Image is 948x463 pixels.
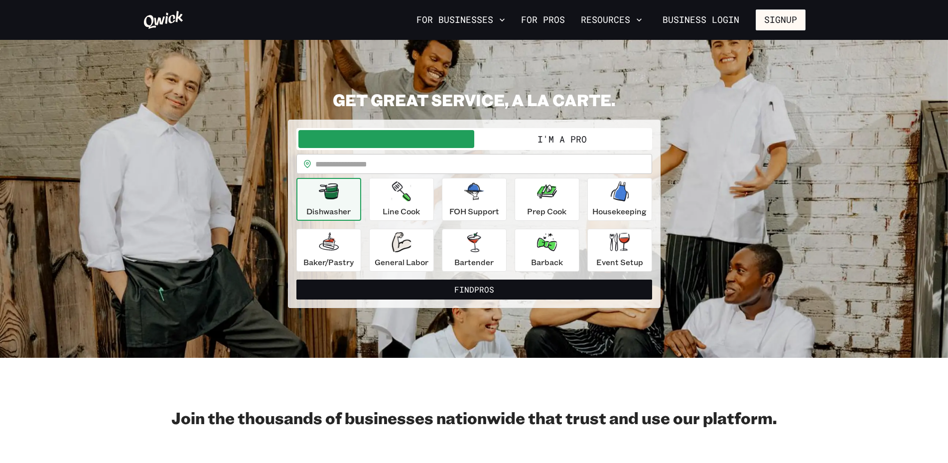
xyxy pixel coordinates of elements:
[303,256,354,268] p: Baker/Pastry
[369,178,434,221] button: Line Cook
[596,256,643,268] p: Event Setup
[474,130,650,148] button: I'm a Pro
[442,229,507,272] button: Bartender
[654,9,748,30] a: Business Login
[517,11,569,28] a: For Pros
[296,178,361,221] button: Dishwasher
[527,205,566,217] p: Prep Cook
[756,9,806,30] button: Signup
[375,256,428,268] p: General Labor
[296,229,361,272] button: Baker/Pastry
[383,205,420,217] p: Line Cook
[587,229,652,272] button: Event Setup
[454,256,494,268] p: Bartender
[369,229,434,272] button: General Labor
[442,178,507,221] button: FOH Support
[515,229,579,272] button: Barback
[577,11,646,28] button: Resources
[515,178,579,221] button: Prep Cook
[531,256,563,268] p: Barback
[143,408,806,428] h2: Join the thousands of businesses nationwide that trust and use our platform.
[449,205,499,217] p: FOH Support
[298,130,474,148] button: I'm a Business
[412,11,509,28] button: For Businesses
[288,90,661,110] h2: GET GREAT SERVICE, A LA CARTE.
[306,205,351,217] p: Dishwasher
[587,178,652,221] button: Housekeeping
[296,280,652,300] button: FindPros
[592,205,647,217] p: Housekeeping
